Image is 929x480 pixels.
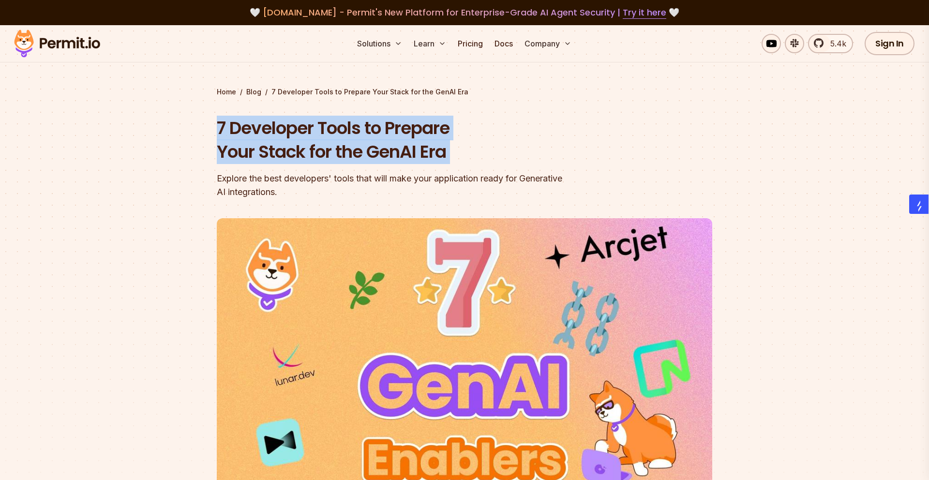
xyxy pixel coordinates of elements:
div: 🤍 🤍 [23,6,906,19]
button: Learn [410,34,450,53]
img: Permit logo [10,27,105,60]
button: Solutions [353,34,406,53]
a: Pricing [454,34,487,53]
a: Try it here [623,6,666,19]
span: [DOMAIN_NAME] - Permit's New Platform for Enterprise-Grade AI Agent Security | [263,6,666,18]
h1: 7 Developer Tools to Prepare Your Stack for the GenAI Era [217,116,588,164]
div: / / [217,87,712,97]
a: 5.4k [808,34,853,53]
a: Docs [491,34,517,53]
a: Home [217,87,236,97]
a: Sign In [865,32,914,55]
span: 5.4k [824,38,846,49]
a: Blog [246,87,261,97]
div: Explore the best developers' tools that will make your application ready for Generative AI integr... [217,172,588,199]
img: salesgear logo [916,200,923,212]
button: Company [521,34,575,53]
